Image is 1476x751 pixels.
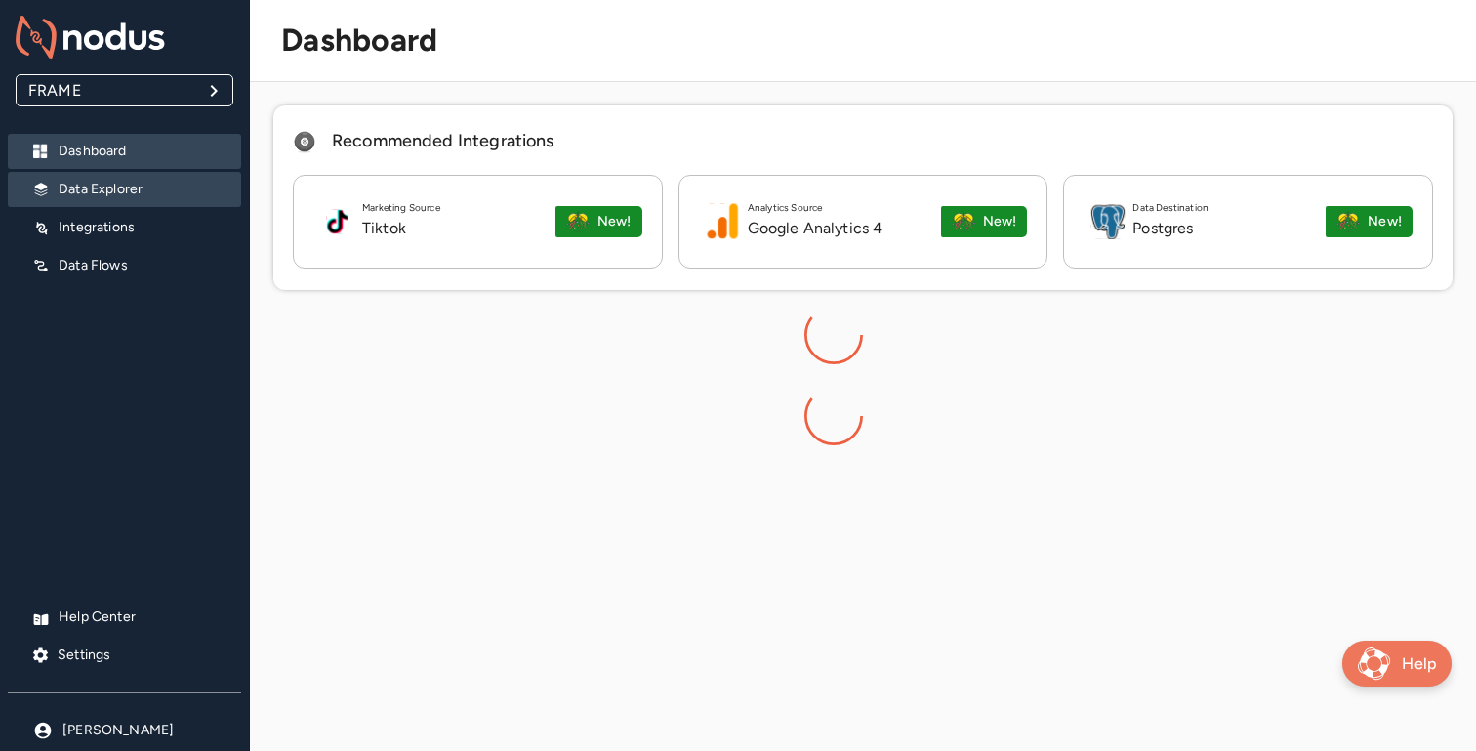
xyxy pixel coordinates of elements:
img: postgresql-logo.074f70e84675d14cb7cf2a2f5c4fe27b.svg [1084,197,1132,246]
p: Marketing Source [362,201,555,215]
img: bells-icon.c4035a9fd9b479754e647961f9f16a57.svg [566,211,590,232]
div: Integrations [8,210,241,245]
div: Help Center [8,600,241,635]
p: Data Destination [1132,201,1326,215]
p: [PERSON_NAME] [62,721,225,740]
img: pool-8-ball-icon.7f4d61ecd525218ba42b8f02e7679a96.svg [293,130,316,153]
h6: Postgres [1132,215,1326,242]
p: Settings [58,646,225,665]
img: google-analytics-logo.98400f5b85e87fbf25ead2cf285044f8.svg [699,197,748,246]
h6: Recommended Integrations [332,127,554,155]
img: bells-icon.c4035a9fd9b479754e647961f9f16a57.svg [1336,211,1360,232]
p: Data Flows [59,256,225,275]
p: New! [983,212,1017,231]
div: FRAME [17,75,232,105]
h6: Google Analytics 4 [748,215,941,242]
div: Settings [8,638,241,673]
div: [PERSON_NAME] [8,713,241,748]
p: New! [1368,212,1402,231]
div: Data Explorer [8,172,241,207]
p: New! [597,212,632,231]
h4: Dashboard [281,21,437,60]
p: Data Explorer [59,180,225,199]
div: Data Flows [8,248,241,283]
img: tiktok-logo.c8105a0b450723ac7693b8cc0d02779d.svg [313,197,362,246]
p: Analytics Source [748,201,941,215]
img: bells-icon.c4035a9fd9b479754e647961f9f16a57.svg [952,211,975,232]
div: Dashboard [8,134,241,169]
p: Dashboard [59,142,225,161]
h6: Tiktok [362,215,555,242]
p: Integrations [59,218,225,237]
p: Help Center [59,607,225,627]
